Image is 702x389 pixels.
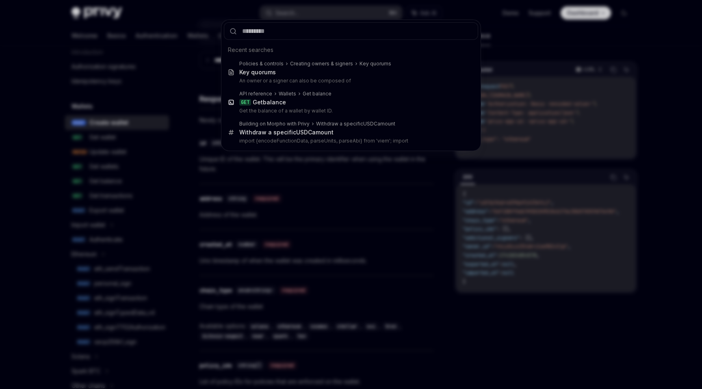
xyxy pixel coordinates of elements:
p: Get the balance of a wallet by wallet ID. [239,108,461,114]
p: An owner or a signer can also be composed of [239,78,461,84]
div: Key quorums [360,61,391,67]
div: Building on Morpho with Privy [239,121,310,127]
p: import {encodeFunctionData, parseUnits, parseAbi} from 'viem'; import [239,138,461,144]
div: Withdraw a specific amount [239,129,334,136]
b: USDC [296,129,312,136]
div: Get [253,99,286,106]
div: GET [239,99,251,106]
span: Recent searches [228,46,273,54]
div: Withdraw a specific amount [316,121,395,127]
div: Policies & controls [239,61,284,67]
b: USDC [363,121,377,127]
b: balance [263,99,286,106]
div: Creating owners & signers [290,61,353,67]
b: Key quorums [239,69,276,76]
div: API reference [239,91,272,97]
div: Get balance [303,91,331,97]
div: Wallets [279,91,296,97]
